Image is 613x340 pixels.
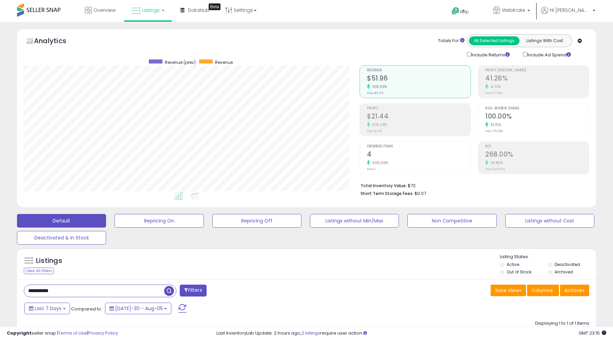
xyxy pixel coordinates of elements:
[527,285,559,296] button: Columns
[507,269,531,275] label: Out of Stock
[142,7,160,14] span: Listings
[485,167,505,171] small: Prev: 225.50%
[491,285,526,296] button: Save View
[367,107,471,110] span: Profit
[370,160,388,165] small: 300.00%
[505,214,594,228] button: Listings without Cost
[535,320,589,327] div: Displaying 1 to 1 of 1 items
[367,129,382,133] small: Prev: $4.51
[367,167,375,171] small: Prev: 1
[370,122,387,127] small: 375.39%
[485,69,589,72] span: Profit [PERSON_NAME]
[485,107,589,110] span: Avg. Buybox Share
[502,7,525,14] span: WebKrate
[485,129,503,133] small: Prev: 76.25%
[485,112,589,122] h2: 100.00%
[550,7,591,14] span: Hi [PERSON_NAME]
[438,38,465,44] div: Totals For
[361,181,584,189] li: $72
[71,306,102,312] span: Compared to:
[507,262,519,267] label: Active
[188,7,209,14] span: DataHub
[17,214,106,228] button: Default
[485,150,589,160] h2: 268.00%
[560,285,589,296] button: Actions
[24,268,54,274] div: Clear All Filters
[367,74,471,84] h2: $51.96
[555,262,580,267] label: Deactivated
[469,36,520,45] button: All Selected Listings
[301,330,320,336] a: 2 listings
[579,330,606,336] span: 2025-08-14 23:15 GMT
[24,303,70,314] button: Last 7 Days
[7,330,118,337] div: seller snap | |
[215,59,233,65] span: Revenue
[216,330,606,337] div: Last InventoryLab Update: 2 hours ago, require user action.
[212,214,301,228] button: Repricing Off
[367,91,384,95] small: Prev: $11.99
[367,150,471,160] h2: 4
[36,256,62,266] h5: Listings
[34,36,80,47] h5: Analytics
[555,269,573,275] label: Archived
[310,214,399,228] button: Listings without Min/Max
[105,303,171,314] button: [DATE]-30 - Aug-05
[58,330,87,336] a: Terms of Use
[17,231,106,245] button: Deactivated & In Stock
[415,190,426,197] span: $0.07
[115,214,204,228] button: Repricing On
[209,3,221,10] div: Tooltip anchor
[93,7,116,14] span: Overview
[446,2,482,22] a: Help
[518,51,582,58] div: Include Ad Spend
[541,7,595,22] a: Hi [PERSON_NAME]
[88,330,118,336] a: Privacy Policy
[361,191,414,196] b: Short Term Storage Fees:
[488,122,501,127] small: 31.15%
[407,214,496,228] button: Non Competitive
[370,84,387,89] small: 333.36%
[35,305,62,312] span: Last 7 Days
[488,84,501,89] small: 9.70%
[180,285,206,297] button: Filters
[367,145,471,148] span: Ordered Items
[531,287,553,294] span: Columns
[7,330,32,336] strong: Copyright
[485,91,502,95] small: Prev: 37.61%
[488,160,503,165] small: 18.85%
[485,74,589,84] h2: 41.26%
[367,112,471,122] h2: $21.44
[115,305,163,312] span: [DATE]-30 - Aug-05
[500,254,596,260] p: Listing States:
[460,9,469,15] span: Help
[519,36,570,45] button: Listings With Cost
[485,145,589,148] span: ROI
[361,183,407,189] b: Total Inventory Value:
[451,7,460,15] i: Get Help
[462,51,518,58] div: Include Returns
[367,69,471,72] span: Revenue
[165,59,196,65] span: Revenue (prev)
